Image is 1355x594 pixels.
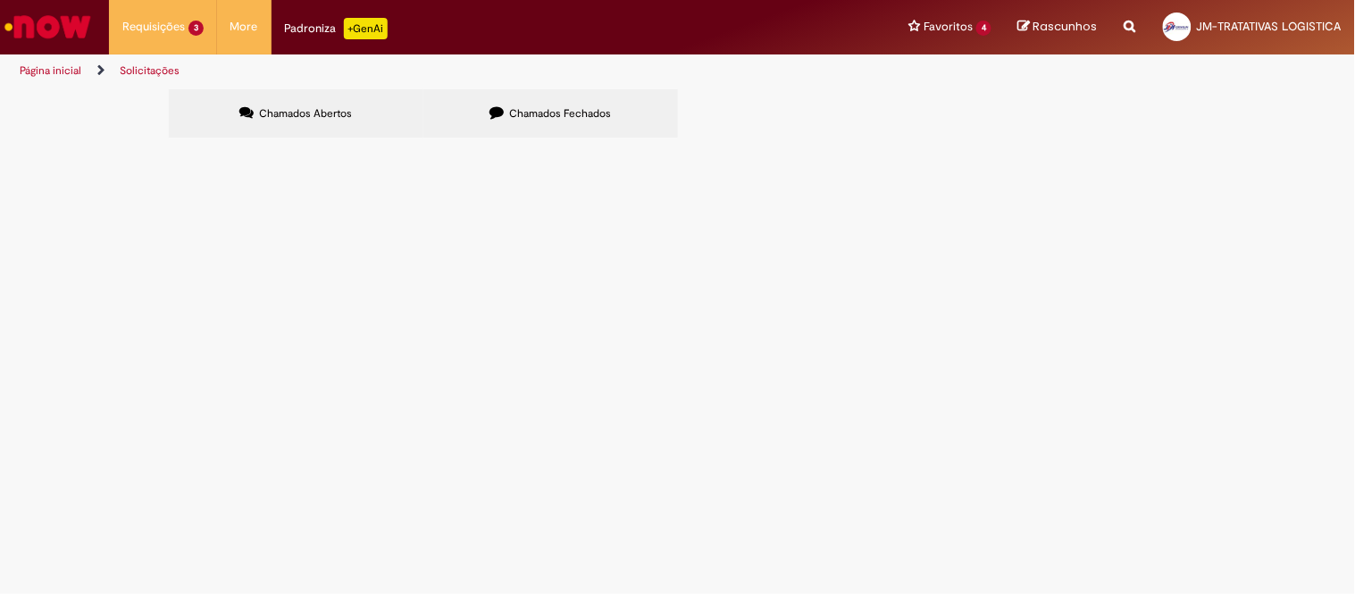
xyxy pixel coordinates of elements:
p: +GenAi [344,18,388,39]
span: Requisições [122,18,185,36]
span: 4 [976,21,991,36]
div: Padroniza [285,18,388,39]
ul: Trilhas de página [13,54,890,88]
a: Página inicial [20,63,81,78]
a: Rascunhos [1018,19,1098,36]
a: Solicitações [120,63,180,78]
span: Favoritos [924,18,973,36]
span: JM-TRATATIVAS LOGISTICA [1197,19,1342,34]
span: Chamados Fechados [509,106,611,121]
span: More [230,18,258,36]
span: Rascunhos [1033,18,1098,35]
span: 3 [188,21,204,36]
img: ServiceNow [2,9,94,45]
span: Chamados Abertos [259,106,352,121]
